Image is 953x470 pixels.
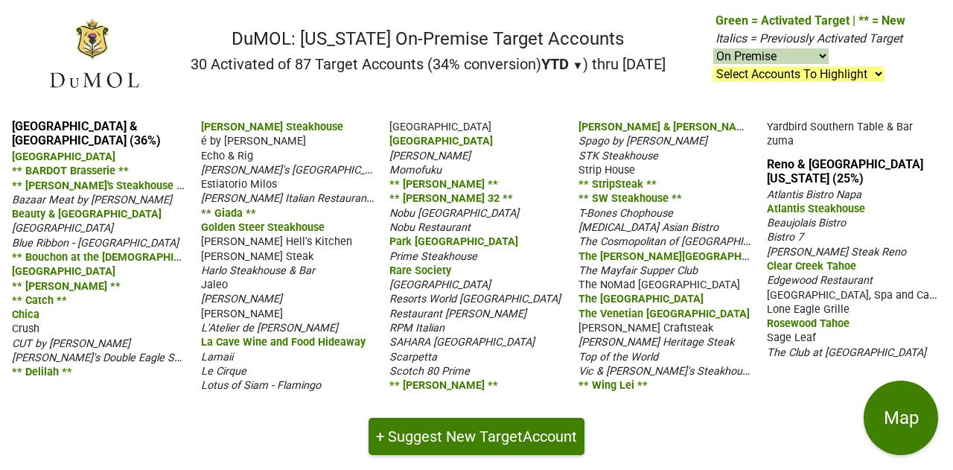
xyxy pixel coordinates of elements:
span: Nobu [GEOGRAPHIC_DATA] [389,207,519,220]
span: [GEOGRAPHIC_DATA] [12,222,113,235]
span: Crush [12,323,39,335]
h1: DuMOL: [US_STATE] On-Premise Target Accounts [191,28,666,50]
span: Prime Steakhouse [389,250,477,263]
span: [PERSON_NAME] Craftsteak [579,322,713,334]
span: The Club at [GEOGRAPHIC_DATA] [767,346,926,359]
span: [PERSON_NAME] Hell's Kitchen [201,235,352,248]
span: [PERSON_NAME] Heritage Steak [579,336,734,349]
span: The [PERSON_NAME][GEOGRAPHIC_DATA] [579,249,785,263]
span: zuma [767,135,794,147]
span: Resorts World [GEOGRAPHIC_DATA] [389,293,561,305]
span: [PERSON_NAME]'s Double Eagle Steakhouse [12,350,224,364]
span: [PERSON_NAME] Steak Reno [767,246,906,258]
span: Momofuku [389,164,442,177]
span: Park [GEOGRAPHIC_DATA] [389,235,518,248]
a: Reno & [GEOGRAPHIC_DATA][US_STATE] (25%) [767,157,923,185]
span: STK Steakhouse [579,150,658,162]
span: [PERSON_NAME] Italian Restaurant & Wine Bar [201,191,426,205]
span: Restaurant [PERSON_NAME] [389,308,526,320]
span: Clear Creek Tahoe [767,260,856,273]
span: Atlantis Bistro Napa [767,188,861,201]
span: L'Atelier de [PERSON_NAME] [201,322,338,334]
span: Bistro 7 [767,231,803,244]
span: Estiatorio Milos [201,178,277,191]
span: Rosewood Tahoe [767,317,850,330]
span: [GEOGRAPHIC_DATA] [12,265,115,278]
span: Nobu Restaurant [389,221,471,234]
span: Bazaar Meat by [PERSON_NAME] [12,194,172,206]
span: ** Bouchon at the [DEMOGRAPHIC_DATA] ** [12,250,228,264]
img: DuMOL [48,17,141,91]
span: [PERSON_NAME] [201,308,283,320]
span: [GEOGRAPHIC_DATA], Spa and Casino [767,288,949,302]
span: The Venetian [GEOGRAPHIC_DATA] [579,308,750,320]
a: [GEOGRAPHIC_DATA] & [GEOGRAPHIC_DATA] (36%) [12,119,161,147]
span: [PERSON_NAME] Steakhouse [201,121,343,133]
span: Yardbird Southern Table & Bar [767,121,913,133]
span: The Mayfair Supper Club [579,264,698,277]
span: Scotch 80 Prime [389,365,470,378]
span: [PERSON_NAME] [201,293,282,305]
span: Green = Activated Target | ** = New [715,13,905,28]
span: [PERSON_NAME] [389,150,471,162]
span: Chica [12,308,39,321]
span: Sage Leaf [767,331,816,344]
span: Lone Eagle Grille [767,303,850,316]
span: The NoMad [GEOGRAPHIC_DATA] [579,279,740,291]
span: Atlantis Steakhouse [767,203,865,215]
span: Rare Society [389,264,451,277]
span: YTD [541,55,569,73]
span: Blue Ribbon - [GEOGRAPHIC_DATA] [12,237,179,250]
span: Le Cirque [201,365,246,378]
span: [MEDICAL_DATA] Asian Bistro [579,221,718,234]
span: ** BARDOT Brasserie ** [12,165,129,177]
span: [GEOGRAPHIC_DATA] [389,121,491,133]
span: T-Bones Chophouse [579,207,673,220]
span: The [GEOGRAPHIC_DATA] [579,293,704,305]
span: Lotus of Siam - Flamingo [201,379,321,392]
span: The Cosmopolitan of [GEOGRAPHIC_DATA] [579,234,783,248]
h2: 30 Activated of 87 Target Accounts (34% conversion) ) thru [DATE] [191,55,666,73]
span: [GEOGRAPHIC_DATA] [12,150,115,163]
span: Edgewood Restaurant [767,274,873,287]
span: Top of the World [579,351,658,363]
span: [GEOGRAPHIC_DATA] [389,135,493,147]
span: La Cave Wine and Food Hideaway [201,336,366,349]
span: Spago by [PERSON_NAME] [579,135,707,147]
span: ▼ [573,59,584,72]
span: Beauty & [GEOGRAPHIC_DATA] [12,208,162,220]
span: [GEOGRAPHIC_DATA] [389,279,491,291]
span: [PERSON_NAME] & [PERSON_NAME] [579,119,755,133]
span: é by [PERSON_NAME] [201,135,306,147]
span: Harlo Steakhouse & Bar [201,264,315,277]
span: RPM Italian [389,322,444,334]
span: Golden Steer Steakhouse [201,221,325,234]
span: SAHARA [GEOGRAPHIC_DATA] [389,336,535,349]
span: Scarpetta [389,351,437,363]
span: Vic & [PERSON_NAME]'s Steakhouse [579,363,753,378]
span: Account [523,428,577,445]
span: Echo & Rig [201,150,253,162]
span: [PERSON_NAME] Steak [201,250,313,263]
span: CUT by [PERSON_NAME] [12,337,130,350]
span: Lamaii [201,351,233,363]
span: Beaujolais Bistro [767,217,846,229]
span: Italics = Previously Activated Target [715,31,902,45]
span: ** [PERSON_NAME]'s Steakhouse & Bar ** [12,178,216,192]
button: Map [864,381,938,455]
span: Jaleo [201,279,228,291]
span: ** [PERSON_NAME] 32 ** [389,192,513,205]
button: + Suggest New TargetAccount [369,418,584,455]
span: Strip House [579,164,635,177]
span: [PERSON_NAME]'s [GEOGRAPHIC_DATA] [201,162,393,177]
